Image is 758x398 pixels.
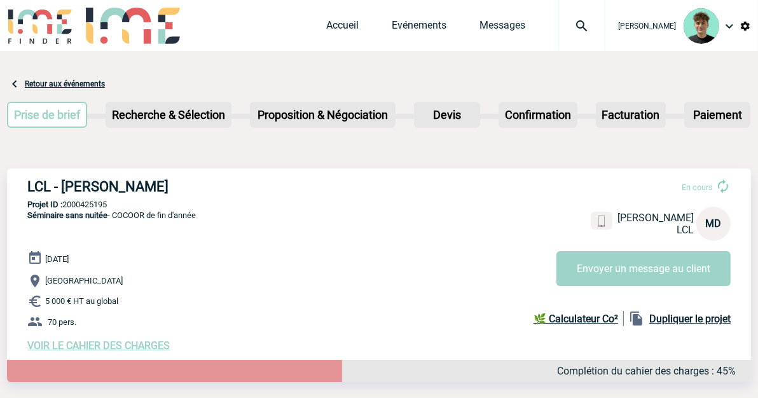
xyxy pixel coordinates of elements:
span: 70 pers. [48,317,76,327]
span: [PERSON_NAME] [618,22,676,31]
b: Projet ID : [27,200,62,209]
p: Recherche & Sélection [107,103,230,127]
p: Proposition & Négociation [251,103,394,127]
a: Messages [479,19,525,37]
p: Paiement [686,103,749,127]
span: Séminaire sans nuitée [27,210,107,220]
p: 2000425195 [7,200,751,209]
span: MD [706,217,722,230]
span: [PERSON_NAME] [617,212,694,224]
p: Facturation [597,103,665,127]
img: IME-Finder [7,8,73,44]
b: Dupliquer le projet [649,313,731,325]
h3: LCL - [PERSON_NAME] [27,179,409,195]
span: En cours [682,182,713,192]
a: VOIR LE CAHIER DES CHARGES [27,340,170,352]
span: LCL [677,224,694,236]
img: file_copy-black-24dp.png [629,311,644,326]
a: Evénements [392,19,446,37]
p: Confirmation [500,103,576,127]
span: 5 000 € HT au global [45,297,118,306]
a: 🌿 Calculateur Co² [534,311,624,326]
p: Devis [415,103,479,127]
b: 🌿 Calculateur Co² [534,313,618,325]
a: Accueil [326,19,359,37]
span: [GEOGRAPHIC_DATA] [45,277,123,286]
p: Prise de brief [8,103,86,127]
a: Retour aux événements [25,79,105,88]
img: 131612-0.png [684,8,719,44]
span: - COCOOR de fin d'année [27,210,196,220]
span: [DATE] [45,254,69,264]
button: Envoyer un message au client [556,251,731,286]
img: portable.png [596,216,607,227]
